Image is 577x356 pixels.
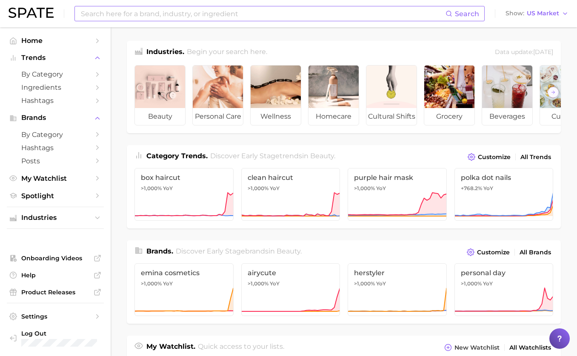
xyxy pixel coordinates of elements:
[354,174,440,182] span: purple hair mask
[21,157,89,165] span: Posts
[7,252,104,265] a: Onboarding Videos
[376,280,386,287] span: YoY
[248,269,334,277] span: airycute
[310,152,334,160] span: beauty
[7,189,104,202] a: Spotlight
[7,111,104,124] button: Brands
[7,34,104,47] a: Home
[141,174,227,182] span: box haircut
[354,185,375,191] span: >1,000%
[270,280,280,287] span: YoY
[483,185,493,192] span: YoY
[21,313,89,320] span: Settings
[7,172,104,185] a: My Watchlist
[7,81,104,94] a: Ingredients
[21,214,89,222] span: Industries
[21,97,89,105] span: Hashtags
[354,269,440,277] span: herstyler
[7,128,104,141] a: by Category
[482,65,533,125] a: beverages
[7,211,104,224] button: Industries
[308,65,359,125] a: homecare
[348,168,447,221] a: purple hair mask>1,000% YoY
[506,11,524,16] span: Show
[141,185,162,191] span: >1,000%
[134,65,186,125] a: beauty
[517,247,553,258] a: All Brands
[461,269,547,277] span: personal day
[354,280,375,287] span: >1,000%
[424,65,475,125] a: grocery
[348,263,447,316] a: herstyler>1,000% YoY
[366,108,417,125] span: cultural shifts
[366,65,417,125] a: cultural shifts
[548,87,559,98] button: Scroll Right
[21,83,89,91] span: Ingredients
[527,11,559,16] span: US Market
[461,174,547,182] span: polka dot nails
[7,68,104,81] a: by Category
[9,8,54,18] img: SPATE
[7,269,104,282] a: Help
[454,263,554,316] a: personal day>1,000% YoY
[21,114,89,122] span: Brands
[7,51,104,64] button: Trends
[193,108,243,125] span: personal care
[146,152,208,160] span: Category Trends .
[21,144,89,152] span: Hashtags
[248,185,269,191] span: >1,000%
[21,271,89,279] span: Help
[210,152,335,160] span: Discover Early Stage trends in .
[163,280,173,287] span: YoY
[465,246,512,258] button: Customize
[134,263,234,316] a: emina cosmetics>1,000% YoY
[21,174,89,182] span: My Watchlist
[21,131,89,139] span: by Category
[495,47,553,58] div: Data update: [DATE]
[442,342,502,353] button: New Watchlist
[270,185,280,192] span: YoY
[466,151,513,163] button: Customize
[7,154,104,168] a: Posts
[454,344,500,351] span: New Watchlist
[141,269,227,277] span: emina cosmetics
[7,327,104,349] a: Log out. Currently logged in with e-mail emily.frye@galderma.com.
[520,154,551,161] span: All Trends
[478,154,511,161] span: Customize
[21,288,89,296] span: Product Releases
[135,108,185,125] span: beauty
[146,47,184,58] h1: Industries.
[509,344,551,351] span: All Watchlists
[187,47,267,58] h2: Begin your search here.
[483,280,493,287] span: YoY
[146,247,173,255] span: Brands .
[21,192,89,200] span: Spotlight
[248,280,269,287] span: >1,000%
[21,37,89,45] span: Home
[482,108,532,125] span: beverages
[461,280,482,287] span: >1,000%
[21,54,89,62] span: Trends
[518,151,553,163] a: All Trends
[141,280,162,287] span: >1,000%
[241,263,340,316] a: airycute>1,000% YoY
[277,247,300,255] span: beauty
[146,342,195,353] h1: My Watchlist.
[7,141,104,154] a: Hashtags
[507,342,553,353] a: All Watchlists
[520,249,551,256] span: All Brands
[503,8,571,19] button: ShowUS Market
[7,310,104,323] a: Settings
[308,108,359,125] span: homecare
[251,108,301,125] span: wellness
[248,174,334,182] span: clean haircut
[7,94,104,107] a: Hashtags
[192,65,243,125] a: personal care
[134,168,234,221] a: box haircut>1,000% YoY
[424,108,474,125] span: grocery
[21,70,89,78] span: by Category
[176,247,302,255] span: Discover Early Stage brands in .
[21,254,89,262] span: Onboarding Videos
[163,185,173,192] span: YoY
[455,10,479,18] span: Search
